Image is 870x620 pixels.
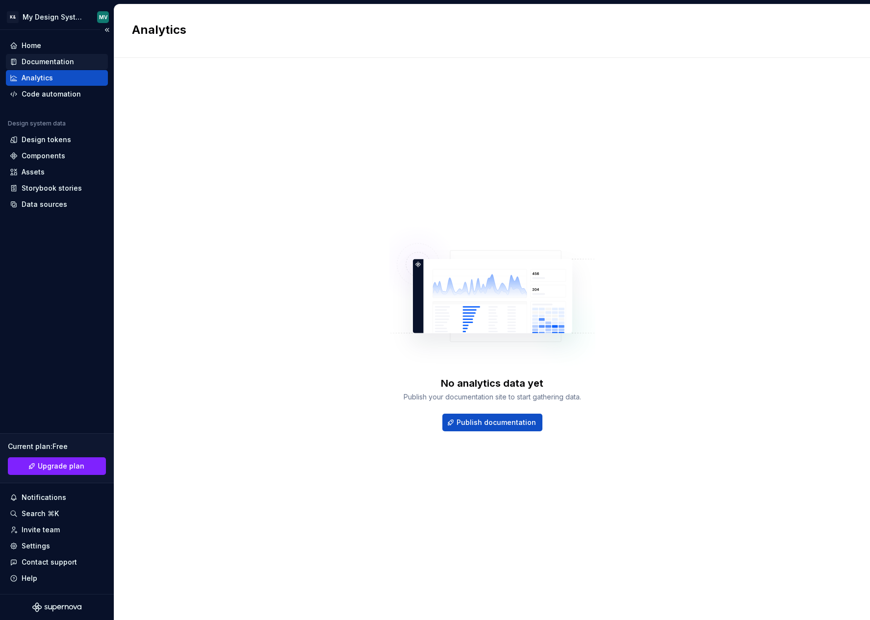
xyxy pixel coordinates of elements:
div: Components [22,151,65,161]
h2: Analytics [132,22,841,38]
button: Collapse sidebar [100,23,114,37]
a: Documentation [6,54,108,70]
a: Analytics [6,70,108,86]
a: Components [6,148,108,164]
button: K&My Design SystemMV [2,6,112,27]
button: Publish documentation [442,414,542,431]
a: Data sources [6,197,108,212]
button: Help [6,570,108,586]
div: Invite team [22,525,60,535]
div: Data sources [22,199,67,209]
svg: Supernova Logo [32,602,81,612]
div: Search ⌘K [22,509,59,519]
button: Search ⌘K [6,506,108,521]
button: Contact support [6,554,108,570]
div: Home [22,41,41,50]
a: Upgrade plan [8,457,106,475]
div: MV [99,13,107,21]
div: Design system data [8,120,66,127]
div: Documentation [22,57,74,67]
a: Assets [6,164,108,180]
div: Code automation [22,89,81,99]
span: Upgrade plan [38,461,84,471]
div: Analytics [22,73,53,83]
div: Assets [22,167,45,177]
a: Code automation [6,86,108,102]
div: Design tokens [22,135,71,145]
div: K& [7,11,19,23]
a: Home [6,38,108,53]
div: No analytics data yet [441,376,543,390]
div: Contact support [22,557,77,567]
span: Publish documentation [457,418,536,427]
a: Storybook stories [6,180,108,196]
div: Current plan : Free [8,442,106,451]
button: Notifications [6,490,108,505]
a: Design tokens [6,132,108,148]
div: Settings [22,541,50,551]
div: Notifications [22,493,66,502]
a: Settings [6,538,108,554]
div: Storybook stories [22,183,82,193]
div: Help [22,573,37,583]
div: Publish your documentation site to start gathering data. [404,392,581,402]
a: Invite team [6,522,108,538]
div: My Design System [23,12,85,22]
